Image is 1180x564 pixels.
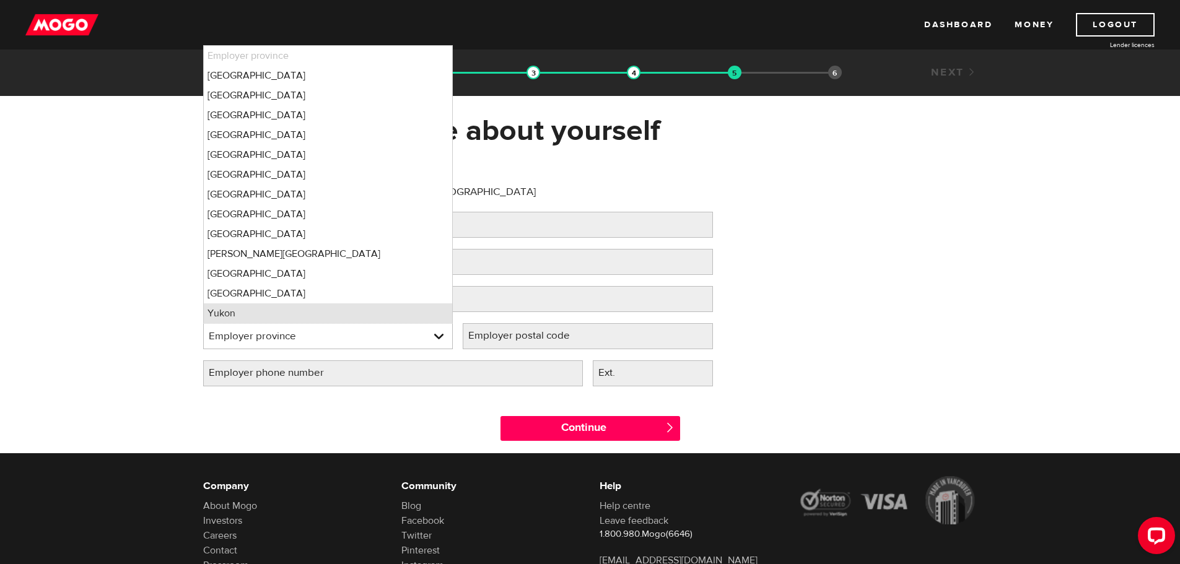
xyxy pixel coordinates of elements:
[204,264,453,284] li: [GEOGRAPHIC_DATA]
[1128,512,1180,564] iframe: LiveChat chat widget
[204,303,453,323] li: Yukon
[401,544,440,557] a: Pinterest
[204,125,453,145] li: [GEOGRAPHIC_DATA]
[25,13,98,37] img: mogo_logo-11ee424be714fa7cbb0f0f49df9e16ec.png
[600,528,779,540] p: 1.800.980.Mogo(6646)
[204,165,453,184] li: [GEOGRAPHIC_DATA]
[203,500,257,512] a: About Mogo
[203,479,383,493] h6: Company
[1015,13,1054,37] a: Money
[203,529,237,542] a: Careers
[728,66,741,79] img: transparent-188c492fd9eaac0f573672f40bb141c2.gif
[798,476,977,524] img: legal-icons-92a2ffecb4d32d839781d1b4e4802d7b.png
[593,360,640,386] label: Ext.
[401,529,432,542] a: Twitter
[204,105,453,125] li: [GEOGRAPHIC_DATA]
[1062,40,1155,50] a: Lender licences
[600,479,779,493] h6: Help
[600,500,650,512] a: Help centre
[204,85,453,105] li: [GEOGRAPHIC_DATA]
[204,244,453,264] li: [PERSON_NAME][GEOGRAPHIC_DATA]
[203,360,349,386] label: Employer phone number
[204,204,453,224] li: [GEOGRAPHIC_DATA]
[401,500,421,512] a: Blog
[924,13,992,37] a: Dashboard
[500,416,680,441] input: Continue
[527,66,540,79] img: transparent-188c492fd9eaac0f573672f40bb141c2.gif
[665,422,675,433] span: 
[1076,13,1155,37] a: Logout
[204,284,453,303] li: [GEOGRAPHIC_DATA]
[204,224,453,244] li: [GEOGRAPHIC_DATA]
[204,145,453,165] li: [GEOGRAPHIC_DATA]
[203,514,242,527] a: Investors
[203,184,713,199] p: Please tell us about your employment at Town Of [GEOGRAPHIC_DATA]
[401,479,581,493] h6: Community
[600,514,668,527] a: Leave feedback
[401,514,444,527] a: Facebook
[627,66,640,79] img: transparent-188c492fd9eaac0f573672f40bb141c2.gif
[204,46,453,66] li: Employer province
[931,66,977,79] a: Next
[463,323,595,349] label: Employer postal code
[203,544,237,557] a: Contact
[203,115,977,147] h1: Please tell us more about yourself
[204,184,453,204] li: [GEOGRAPHIC_DATA]
[204,66,453,85] li: [GEOGRAPHIC_DATA]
